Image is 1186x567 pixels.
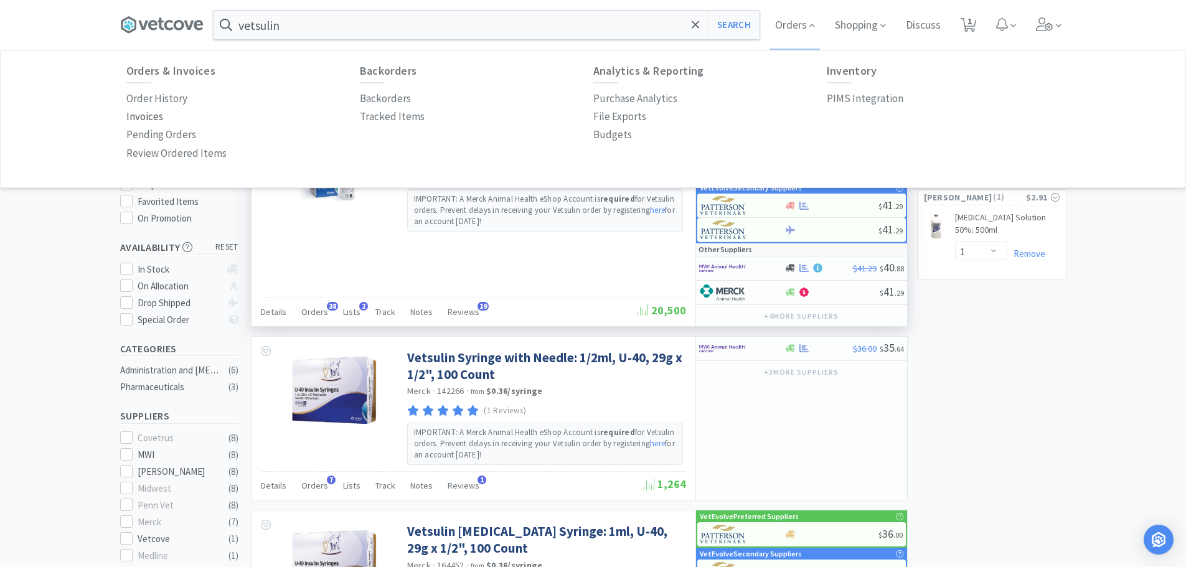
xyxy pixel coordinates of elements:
a: File Exports [593,108,646,126]
p: IMPORTANT: A Merck Animal Health eShop Account is for Vetsulin orders. Prevent delays in receivin... [414,427,676,461]
span: 35 [880,340,904,355]
div: Drop Shipped [138,296,220,311]
div: Vetcove [138,532,215,546]
span: 19 [478,302,489,311]
a: Order History [126,90,187,108]
p: Budgets [593,126,632,143]
img: 785d58aa814b4d8ea9379208a526b59c_56167.jpeg [924,214,949,239]
div: ( 8 ) [228,481,238,496]
div: MWI [138,448,215,462]
h5: Availability [120,240,238,255]
div: Penn Vet [138,498,215,513]
span: $36.00 [853,343,877,354]
span: 41 [880,284,904,299]
span: Notes [410,480,433,491]
span: [PERSON_NAME] [924,190,992,204]
strong: required [600,194,635,204]
span: 1,264 [644,477,686,491]
div: ( 3 ) [228,380,238,395]
span: reset [215,241,238,254]
img: f6b2451649754179b5b4e0c70c3f7cb0_2.png [699,259,746,278]
p: Review Ordered Items [126,145,227,162]
p: Pending Orders [126,126,196,143]
span: Notes [410,306,433,317]
p: (1 Reviews) [484,405,526,418]
span: Reviews [448,480,479,491]
div: Favorited Items [138,194,238,209]
strong: required [600,427,635,438]
div: ( 7 ) [228,515,238,530]
p: Tracked Items [360,108,425,125]
p: File Exports [593,108,646,125]
a: Budgets [593,126,632,144]
span: . 29 [893,202,903,211]
button: +3more suppliers [758,363,844,381]
span: Lists [343,480,360,491]
span: $ [878,226,882,235]
span: 41 [878,198,903,212]
span: $ [880,264,883,273]
span: 1 [478,476,486,484]
span: · [466,385,469,396]
button: +4more suppliers [758,307,844,325]
span: 38 [327,302,338,311]
span: Track [375,480,395,491]
span: . 64 [895,344,904,354]
span: 41 [878,222,903,237]
p: PIMS Integration [827,90,903,107]
p: Backorders [360,90,411,107]
div: Covetrus [138,431,215,446]
span: $ [880,344,883,354]
p: Invoices [126,108,163,125]
span: $ [878,202,882,211]
div: ( 8 ) [228,448,238,462]
a: Remove [1007,248,1045,260]
div: [PERSON_NAME] [138,464,215,479]
span: $41.29 [853,263,877,274]
a: [MEDICAL_DATA] Solution 50%: 500ml [955,212,1060,241]
a: Vetsulin [MEDICAL_DATA] Syringe: 1ml, U-40, 29g x 1/2", 100 Count [407,523,683,557]
a: Pending Orders [126,126,196,144]
span: . 29 [893,226,903,235]
button: Search [708,11,760,39]
div: Administration and [MEDICAL_DATA] [120,363,221,378]
input: Search by item, sku, manufacturer, ingredient, size... [214,11,760,39]
span: 40 [880,260,904,274]
div: ( 1 ) [228,532,238,546]
a: here [650,205,665,215]
a: Discuss [901,20,946,31]
a: Backorders [360,90,411,108]
span: ( 1 ) [992,191,1026,204]
span: · [433,385,435,396]
div: Merck [138,515,215,530]
span: Orders [301,306,328,317]
span: from [471,387,484,396]
p: IMPORTANT: A Merck Animal Health eShop Account is for Vetsulin orders. Prevent delays in receivin... [414,194,676,228]
img: f5e969b455434c6296c6d81ef179fa71_3.png [700,196,747,215]
div: Medline [138,548,215,563]
div: ( 1 ) [228,548,238,563]
h5: Suppliers [120,409,238,423]
p: VetEvolve Secondary Suppliers [700,182,802,194]
img: 6d7abf38e3b8462597f4a2f88dede81e_176.png [699,283,746,302]
div: Open Intercom Messenger [1144,525,1174,555]
span: . 29 [895,288,904,298]
h5: Categories [120,342,238,356]
a: Tracked Items [360,108,425,126]
h6: Orders & Invoices [126,65,360,77]
a: Review Ordered Items [126,144,227,162]
img: f5e969b455434c6296c6d81ef179fa71_3.png [700,220,747,239]
span: 20,500 [638,303,686,317]
p: Other Suppliers [699,243,752,255]
div: On Allocation [138,279,220,294]
span: $ [880,288,883,298]
p: Purchase Analytics [593,90,677,107]
span: Details [261,306,286,317]
a: Invoices [126,108,163,126]
p: VetEvolve Preferred Suppliers [700,510,799,522]
span: . 00 [893,530,903,540]
h6: Backorders [360,65,593,77]
div: Special Order [138,312,220,327]
a: Vetsulin Syringe with Needle: 1/2ml, U-40, 29g x 1/2", 100 Count [407,349,683,383]
strong: $0.36 / syringe [486,385,542,396]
